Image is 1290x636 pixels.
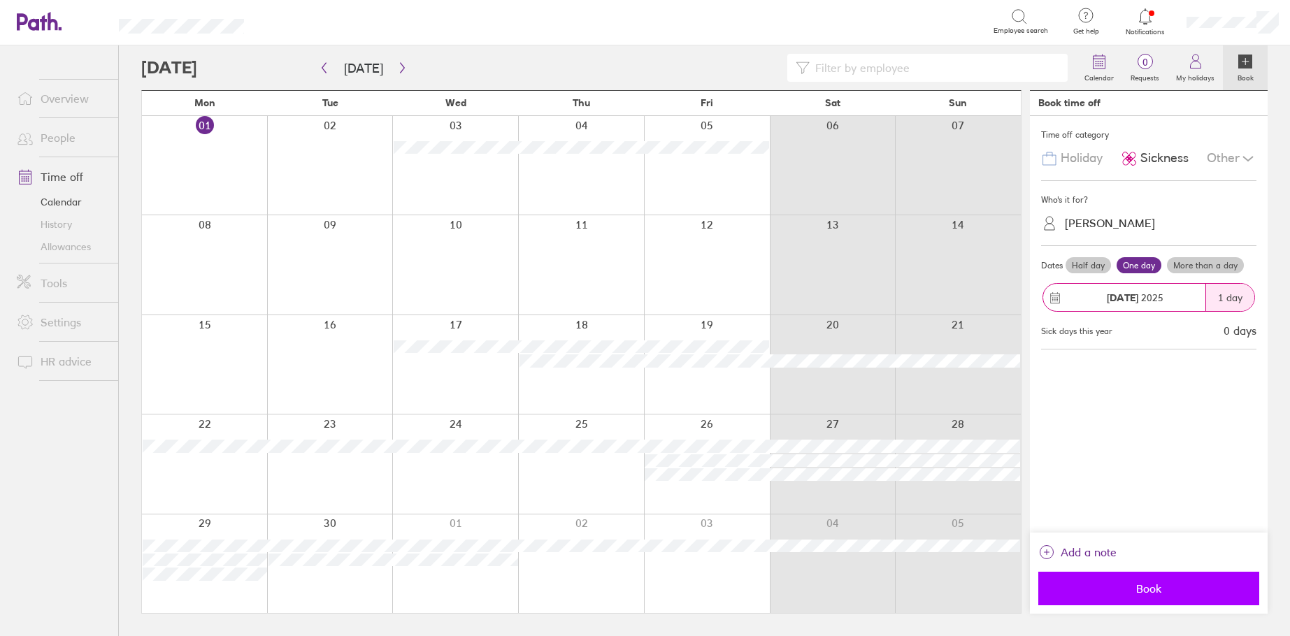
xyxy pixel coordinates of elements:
button: Add a note [1038,541,1117,563]
div: Sick days this year [1041,326,1112,336]
span: Get help [1063,27,1109,36]
label: Book [1229,70,1262,82]
div: Other [1207,145,1256,172]
a: Time off [6,163,118,191]
span: Add a note [1061,541,1117,563]
label: Requests [1122,70,1168,82]
div: Who's it for? [1041,189,1256,210]
label: My holidays [1168,70,1223,82]
div: Book time off [1038,97,1101,108]
button: [DATE] [333,57,394,80]
a: Calendar [1076,45,1122,90]
span: 0 [1122,57,1168,68]
button: Book [1038,572,1259,605]
span: Mon [194,97,215,108]
a: People [6,124,118,152]
span: Holiday [1061,151,1103,166]
span: Thu [573,97,590,108]
span: Fri [701,97,713,108]
div: Time off category [1041,124,1256,145]
div: Search [282,15,317,27]
a: Overview [6,85,118,113]
label: Calendar [1076,70,1122,82]
span: 2025 [1107,292,1163,303]
label: More than a day [1167,257,1244,274]
a: My holidays [1168,45,1223,90]
a: HR advice [6,347,118,375]
a: 0Requests [1122,45,1168,90]
span: Wed [445,97,466,108]
label: One day [1117,257,1161,274]
div: 0 days [1224,324,1256,337]
input: Filter by employee [810,55,1059,81]
span: Book [1048,582,1249,595]
span: Sun [949,97,967,108]
span: Sickness [1140,151,1189,166]
span: Notifications [1123,28,1168,36]
a: Notifications [1123,7,1168,36]
span: Tue [322,97,338,108]
a: Book [1223,45,1268,90]
a: Calendar [6,191,118,213]
label: Half day [1066,257,1111,274]
a: Tools [6,269,118,297]
span: Employee search [994,27,1048,35]
a: Settings [6,308,118,336]
div: 1 day [1205,284,1254,311]
a: Allowances [6,236,118,258]
span: Dates [1041,261,1063,270]
div: [PERSON_NAME] [1065,217,1155,230]
span: Sat [825,97,840,108]
a: History [6,213,118,236]
button: [DATE] 20251 day [1041,276,1256,319]
strong: [DATE] [1107,291,1138,304]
